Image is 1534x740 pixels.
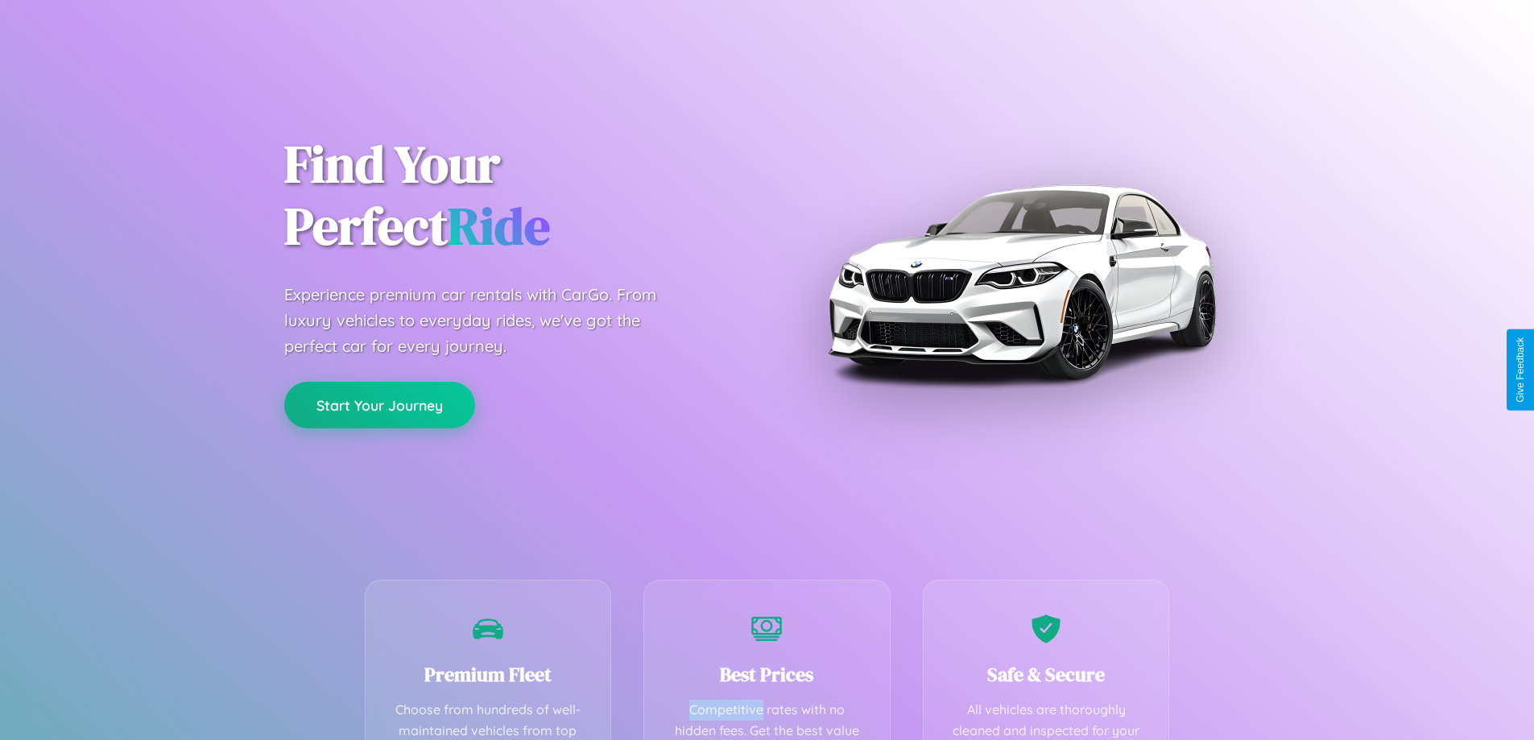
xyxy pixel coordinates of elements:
div: Give Feedback [1515,337,1526,403]
span: Ride [448,191,550,261]
img: Premium BMW car rental vehicle [820,81,1222,483]
p: Experience premium car rentals with CarGo. From luxury vehicles to everyday rides, we've got the ... [284,282,687,359]
h3: Safe & Secure [948,661,1145,688]
h1: Find Your Perfect [284,134,743,258]
button: Start Your Journey [284,382,475,428]
h3: Best Prices [668,661,866,688]
h3: Premium Fleet [390,661,587,688]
